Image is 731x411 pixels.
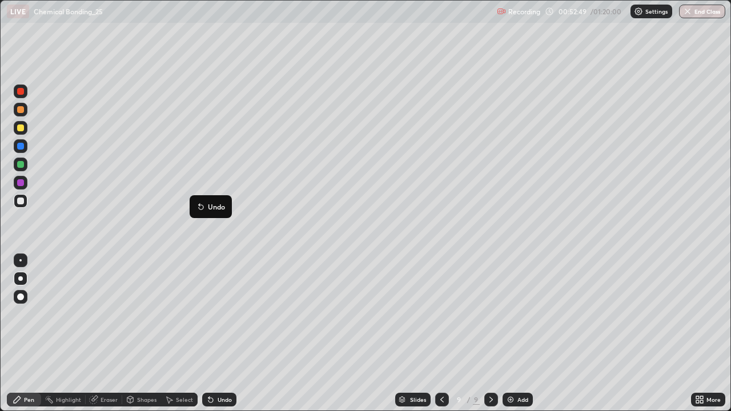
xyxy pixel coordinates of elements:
[208,202,225,211] p: Undo
[137,397,156,402] div: Shapes
[634,7,643,16] img: class-settings-icons
[508,7,540,16] p: Recording
[218,397,232,402] div: Undo
[34,7,103,16] p: Chemical Bonding_25
[453,396,465,403] div: 9
[517,397,528,402] div: Add
[24,397,34,402] div: Pen
[645,9,668,14] p: Settings
[410,397,426,402] div: Slides
[473,394,480,405] div: 9
[10,7,26,16] p: LIVE
[467,396,471,403] div: /
[56,397,81,402] div: Highlight
[679,5,725,18] button: End Class
[506,395,515,404] img: add-slide-button
[101,397,118,402] div: Eraser
[176,397,193,402] div: Select
[683,7,692,16] img: end-class-cross
[497,7,506,16] img: recording.375f2c34.svg
[706,397,721,402] div: More
[194,200,227,213] button: Undo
